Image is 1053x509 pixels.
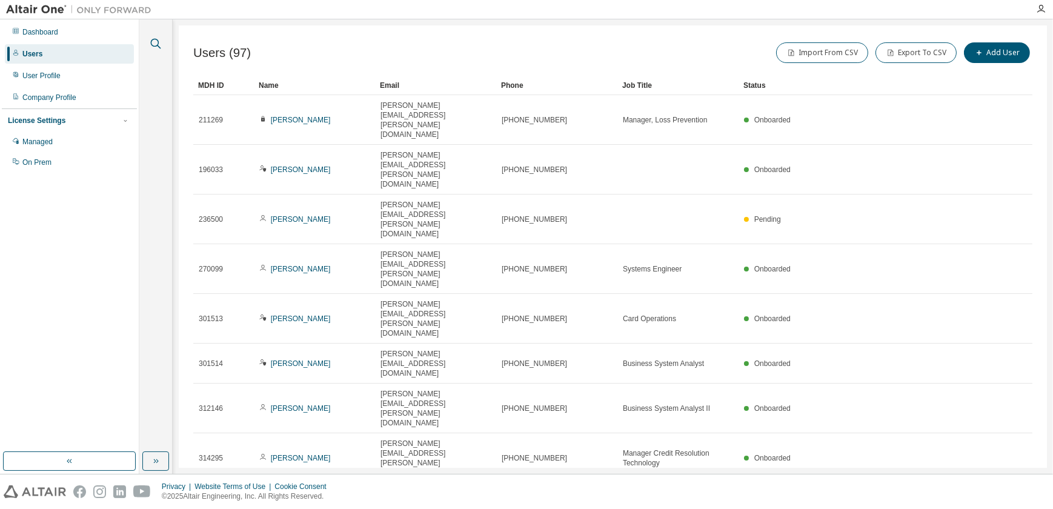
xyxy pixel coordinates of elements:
[22,49,42,59] div: Users
[271,359,331,368] a: [PERSON_NAME]
[380,299,491,338] span: [PERSON_NAME][EMAIL_ADDRESS][PERSON_NAME][DOMAIN_NAME]
[133,485,151,498] img: youtube.svg
[502,359,567,368] span: [PHONE_NUMBER]
[199,314,223,324] span: 301513
[743,76,969,95] div: Status
[380,349,491,378] span: [PERSON_NAME][EMAIL_ADDRESS][DOMAIN_NAME]
[22,137,53,147] div: Managed
[271,265,331,273] a: [PERSON_NAME]
[22,158,51,167] div: On Prem
[754,165,791,174] span: Onboarded
[271,165,331,174] a: [PERSON_NAME]
[502,264,567,274] span: [PHONE_NUMBER]
[274,482,333,491] div: Cookie Consent
[623,115,707,125] span: Manager, Loss Prevention
[502,115,567,125] span: [PHONE_NUMBER]
[623,404,710,413] span: Business System Analyst II
[623,448,733,468] span: Manager Credit Resolution Technology
[271,404,331,413] a: [PERSON_NAME]
[199,453,223,463] span: 314295
[259,76,370,95] div: Name
[271,454,331,462] a: [PERSON_NAME]
[162,491,334,502] p: © 2025 Altair Engineering, Inc. All Rights Reserved.
[502,453,567,463] span: [PHONE_NUMBER]
[380,439,491,477] span: [PERSON_NAME][EMAIL_ADDRESS][PERSON_NAME][DOMAIN_NAME]
[623,359,704,368] span: Business System Analyst
[502,215,567,224] span: [PHONE_NUMBER]
[271,215,331,224] a: [PERSON_NAME]
[380,200,491,239] span: [PERSON_NAME][EMAIL_ADDRESS][PERSON_NAME][DOMAIN_NAME]
[380,76,491,95] div: Email
[22,27,58,37] div: Dashboard
[271,314,331,323] a: [PERSON_NAME]
[199,215,223,224] span: 236500
[113,485,126,498] img: linkedin.svg
[380,150,491,189] span: [PERSON_NAME][EMAIL_ADDRESS][PERSON_NAME][DOMAIN_NAME]
[623,314,676,324] span: Card Operations
[22,93,76,102] div: Company Profile
[502,165,567,175] span: [PHONE_NUMBER]
[623,264,682,274] span: Systems Engineer
[754,265,791,273] span: Onboarded
[776,42,868,63] button: Import From CSV
[22,71,61,81] div: User Profile
[754,314,791,323] span: Onboarded
[199,115,223,125] span: 211269
[6,4,158,16] img: Altair One
[502,404,567,413] span: [PHONE_NUMBER]
[380,389,491,428] span: [PERSON_NAME][EMAIL_ADDRESS][PERSON_NAME][DOMAIN_NAME]
[754,404,791,413] span: Onboarded
[4,485,66,498] img: altair_logo.svg
[8,116,65,125] div: License Settings
[380,250,491,288] span: [PERSON_NAME][EMAIL_ADDRESS][PERSON_NAME][DOMAIN_NAME]
[754,116,791,124] span: Onboarded
[754,215,781,224] span: Pending
[194,482,274,491] div: Website Terms of Use
[380,101,491,139] span: [PERSON_NAME][EMAIL_ADDRESS][PERSON_NAME][DOMAIN_NAME]
[162,482,194,491] div: Privacy
[271,116,331,124] a: [PERSON_NAME]
[93,485,106,498] img: instagram.svg
[964,42,1030,63] button: Add User
[875,42,957,63] button: Export To CSV
[622,76,734,95] div: Job Title
[501,76,613,95] div: Phone
[199,359,223,368] span: 301514
[198,76,249,95] div: MDH ID
[502,314,567,324] span: [PHONE_NUMBER]
[73,485,86,498] img: facebook.svg
[199,165,223,175] span: 196033
[199,404,223,413] span: 312146
[193,46,251,60] span: Users (97)
[754,454,791,462] span: Onboarded
[199,264,223,274] span: 270099
[754,359,791,368] span: Onboarded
